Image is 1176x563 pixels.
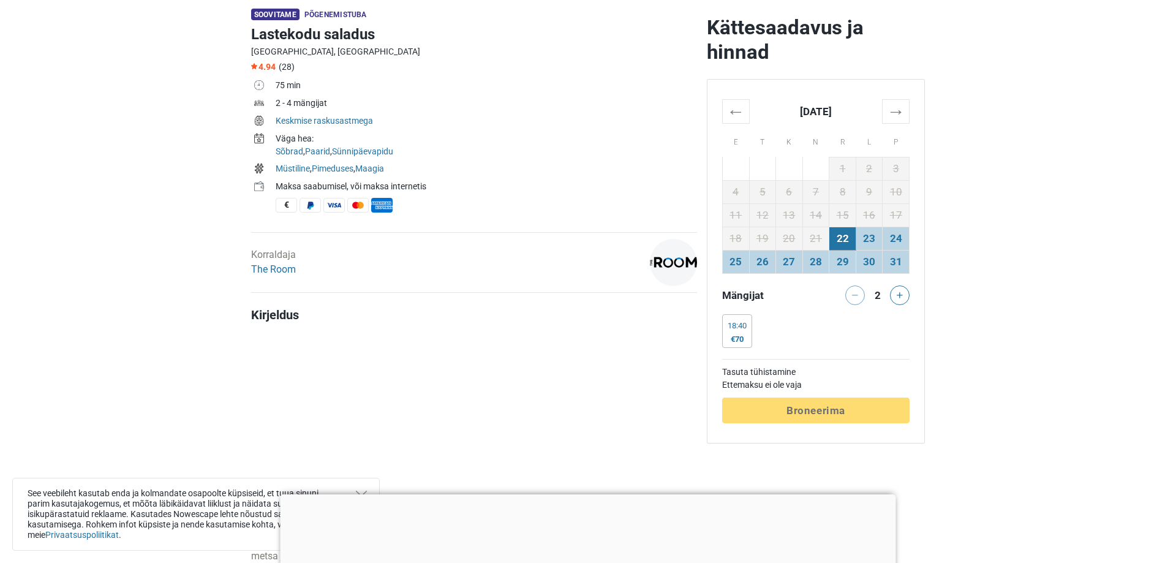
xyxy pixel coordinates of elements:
[776,250,803,273] td: 27
[251,23,697,45] h1: Lastekodu saladus
[802,203,829,227] td: 14
[251,63,257,69] img: Star
[722,379,910,391] td: Ettemaksu ei ole vaja
[749,180,776,203] td: 5
[776,180,803,203] td: 6
[305,146,330,156] a: Paarid
[723,203,750,227] td: 11
[276,96,697,113] td: 2 - 4 mängijat
[355,164,384,173] a: Maagia
[776,203,803,227] td: 13
[883,123,910,157] th: P
[856,123,883,157] th: L
[276,78,697,96] td: 75 min
[870,285,885,303] div: 2
[829,250,856,273] td: 29
[883,227,910,250] td: 24
[749,99,883,123] th: [DATE]
[856,203,883,227] td: 16
[856,250,883,273] td: 30
[332,146,393,156] a: Sünnipäevapidu
[312,164,353,173] a: Pimeduses
[829,227,856,250] td: 22
[883,99,910,123] th: →
[856,180,883,203] td: 9
[749,123,776,157] th: T
[723,123,750,157] th: E
[276,198,297,213] span: Sularaha
[749,250,776,273] td: 26
[802,227,829,250] td: 21
[276,132,697,145] div: Väga hea:
[883,203,910,227] td: 17
[829,123,856,157] th: R
[12,478,380,551] div: See veebileht kasutab enda ja kolmandate osapoolte küpsiseid, et tuua sinuni parim kasutajakogemu...
[856,157,883,180] td: 2
[251,9,300,20] span: Soovitame
[776,123,803,157] th: K
[883,180,910,203] td: 10
[276,164,310,173] a: Müstiline
[276,146,303,156] a: Sõbrad
[650,239,697,286] img: 1c9ac0159c94d8d0l.png
[829,180,856,203] td: 8
[251,308,697,322] h4: Kirjeldus
[749,227,776,250] td: 19
[323,198,345,213] span: Visa
[722,366,910,379] td: Tasuta tühistamine
[276,116,373,126] a: Keskmise raskusastmega
[749,203,776,227] td: 12
[883,250,910,273] td: 31
[856,227,883,250] td: 23
[356,491,367,502] button: Close
[304,10,367,19] span: Põgenemistuba
[251,333,697,505] iframe: Advertisement
[707,15,925,64] h2: Kättesaadavus ja hinnad
[279,62,295,72] span: (28)
[728,321,747,331] div: 18:40
[829,203,856,227] td: 15
[802,180,829,203] td: 7
[802,123,829,157] th: N
[776,227,803,250] td: 20
[347,198,369,213] span: MasterCard
[251,62,276,72] span: 4.94
[723,250,750,273] td: 25
[802,250,829,273] td: 28
[276,180,697,193] div: Maksa saabumisel, või maksa internetis
[829,157,856,180] td: 1
[728,334,747,344] div: €70
[723,180,750,203] td: 4
[723,99,750,123] th: ←
[717,285,816,305] div: Mängijat
[883,157,910,180] td: 3
[45,530,119,540] a: Privaatsuspoliitikat
[371,198,393,213] span: American Express
[300,198,321,213] span: PayPal
[251,263,296,275] a: The Room
[276,131,697,161] td: , ,
[723,227,750,250] td: 18
[276,161,697,179] td: , ,
[251,45,697,58] div: [GEOGRAPHIC_DATA], [GEOGRAPHIC_DATA]
[251,247,296,277] div: Korraldaja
